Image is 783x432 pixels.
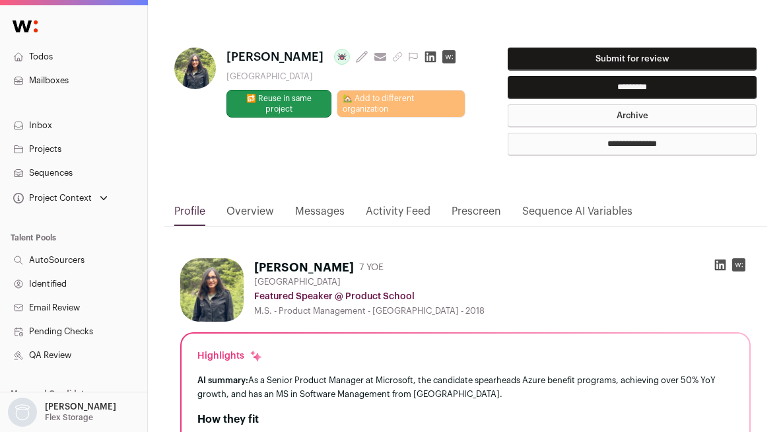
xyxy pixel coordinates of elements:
a: Activity Feed [366,203,430,226]
h2: How they fit [197,412,733,427]
img: Wellfound [5,13,45,40]
a: Sequence AI Variables [522,203,632,226]
span: [PERSON_NAME] [226,48,323,66]
button: Submit for review [508,48,757,71]
a: Overview [226,203,274,226]
a: Prescreen [452,203,501,226]
button: Archive [508,104,757,127]
img: 26cb4184976a331a5520dff89b52a04f8b2dadbc8d1ae3063bc0c84772c2f422.jpg [180,258,244,322]
button: 🔂 Reuse in same project [226,90,331,118]
div: [GEOGRAPHIC_DATA] [226,71,465,82]
img: 26cb4184976a331a5520dff89b52a04f8b2dadbc8d1ae3063bc0c84772c2f422.jpg [174,48,216,89]
div: Featured Speaker @ Product School [254,290,751,303]
div: Project Context [11,193,92,203]
a: 🏡 Add to different organization [337,90,465,118]
a: Profile [174,203,205,226]
p: [PERSON_NAME] [45,402,116,412]
div: As a Senior Product Manager at Microsoft, the candidate spearheads Azure benefit programs, achiev... [197,373,733,401]
span: AI summary: [197,376,248,384]
button: Open dropdown [11,189,110,207]
div: 7 YOE [359,261,384,274]
a: Messages [295,203,345,226]
img: nopic.png [8,398,37,427]
span: [GEOGRAPHIC_DATA] [254,277,341,287]
p: Flex Storage [45,412,93,423]
div: Highlights [197,349,263,363]
div: M.S. - Product Management - [GEOGRAPHIC_DATA] - 2018 [254,306,751,316]
button: Open dropdown [5,398,119,427]
h1: [PERSON_NAME] [254,258,354,277]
